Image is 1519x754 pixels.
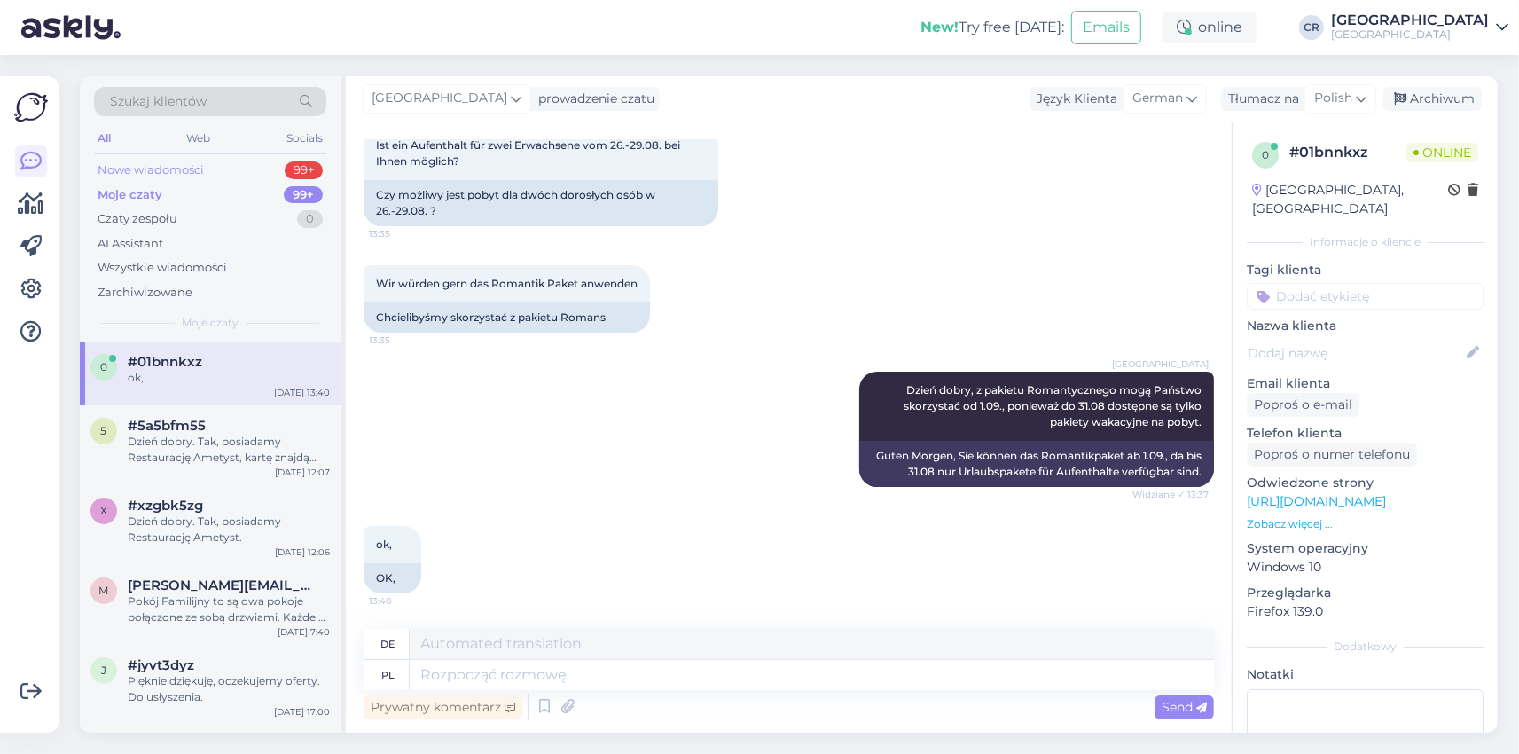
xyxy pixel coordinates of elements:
[128,577,312,593] span: mariusz.olenkiewicz@gmail.com
[274,705,330,719] div: [DATE] 17:00
[1252,181,1448,218] div: [GEOGRAPHIC_DATA], [GEOGRAPHIC_DATA]
[1132,89,1183,108] span: German
[100,360,107,373] span: 0
[1247,493,1386,509] a: [URL][DOMAIN_NAME]
[128,593,330,625] div: Pokój Familijny to są dwa pokoje połączone ze sobą drzwiami. Każde z nich posiada osobną łazienkę...
[1247,317,1484,335] p: Nazwa klienta
[904,383,1204,428] span: Dzień dobry, z pakietu Romantycznego mogą Państwo skorzystać od 1.09., ponieważ do 31.08 dostępne...
[98,161,204,179] div: Nowe wiadomości
[98,235,163,253] div: AI Assistant
[14,90,48,124] img: Askly Logo
[1132,488,1209,501] span: Widziane ✓ 13:37
[99,584,109,597] span: m
[1247,443,1417,467] div: Poproś o numer telefonu
[297,210,323,228] div: 0
[920,17,1064,38] div: Try free [DATE]:
[128,418,206,434] span: #5a5bfm55
[372,89,507,108] span: [GEOGRAPHIC_DATA]
[278,625,330,639] div: [DATE] 7:40
[920,19,959,35] b: New!
[1247,393,1359,417] div: Poproś o e-mail
[98,284,192,302] div: Zarchiwizowane
[859,441,1214,487] div: Guten Morgen, Sie können das Romantikpaket ab 1.09., da bis 31.08 nur Urlaubspakete für Aufenthal...
[1247,558,1484,577] p: Windows 10
[1071,11,1141,44] button: Emails
[1247,665,1484,684] p: Notatki
[1406,143,1478,162] span: Online
[1331,27,1489,42] div: [GEOGRAPHIC_DATA]
[284,186,323,204] div: 99+
[1262,148,1269,161] span: 0
[364,563,421,593] div: OK,
[128,657,194,673] span: #jyvt3dyz
[1247,539,1484,558] p: System operacyjny
[1221,90,1299,108] div: Tłumacz na
[184,127,215,150] div: Web
[275,546,330,559] div: [DATE] 12:06
[364,180,718,226] div: Czy możliwy jest pobyt dla dwóch dorosłych osób w 26.-29.08. ?
[1331,13,1489,27] div: [GEOGRAPHIC_DATA]
[1247,639,1484,655] div: Dodatkowy
[1299,15,1324,40] div: CR
[364,302,650,333] div: Chcielibyśmy skorzystać z pakietu Romans
[1247,516,1484,532] p: Zobacz więcej ...
[1248,343,1463,363] input: Dodaj nazwę
[98,210,177,228] div: Czaty zespołu
[376,538,392,551] span: ok,
[283,127,326,150] div: Socials
[285,161,323,179] div: 99+
[1247,374,1484,393] p: Email klienta
[381,660,395,690] div: pl
[1314,89,1352,108] span: Polish
[110,92,207,111] span: Szukaj klientów
[1247,474,1484,492] p: Odwiedzone strony
[369,334,435,347] span: 13:35
[1030,90,1117,108] div: Język Klienta
[381,629,395,659] div: de
[274,386,330,399] div: [DATE] 13:40
[1163,12,1257,43] div: online
[101,424,107,437] span: 5
[128,673,330,705] div: Pięknie dziękuję, oczekujemy oferty. Do usłyszenia.
[1331,13,1508,42] a: [GEOGRAPHIC_DATA][GEOGRAPHIC_DATA]
[1247,602,1484,621] p: Firefox 139.0
[1162,699,1207,715] span: Send
[376,277,638,290] span: Wir würden gern das Romantik Paket anwenden
[128,370,330,386] div: ok,
[128,354,202,370] span: #01bnnkxz
[98,186,162,204] div: Moje czaty
[1247,424,1484,443] p: Telefon klienta
[1383,87,1482,111] div: Archiwum
[182,315,239,331] span: Moje czaty
[1247,584,1484,602] p: Przeglądarka
[1247,234,1484,250] div: Informacje o kliencie
[128,498,203,514] span: #xzgbk5zg
[98,259,227,277] div: Wszystkie wiadomości
[369,227,435,240] span: 13:35
[369,594,435,608] span: 13:40
[100,504,107,517] span: x
[364,695,522,719] div: Prywatny komentarz
[1289,142,1406,163] div: # 01bnnkxz
[1247,283,1484,310] input: Dodać etykietę
[94,127,114,150] div: All
[531,90,654,108] div: prowadzenie czatu
[128,434,330,466] div: Dzień dobry. Tak, posiadamy Restaurację Ametyst, kartę znajdą Państwo na Naszej stronie interneto...
[275,466,330,479] div: [DATE] 12:07
[1112,357,1209,371] span: [GEOGRAPHIC_DATA]
[128,514,330,546] div: Dzień dobry. Tak, posiadamy Restaurację Ametyst.
[1247,261,1484,279] p: Tagi klienta
[101,664,106,677] span: j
